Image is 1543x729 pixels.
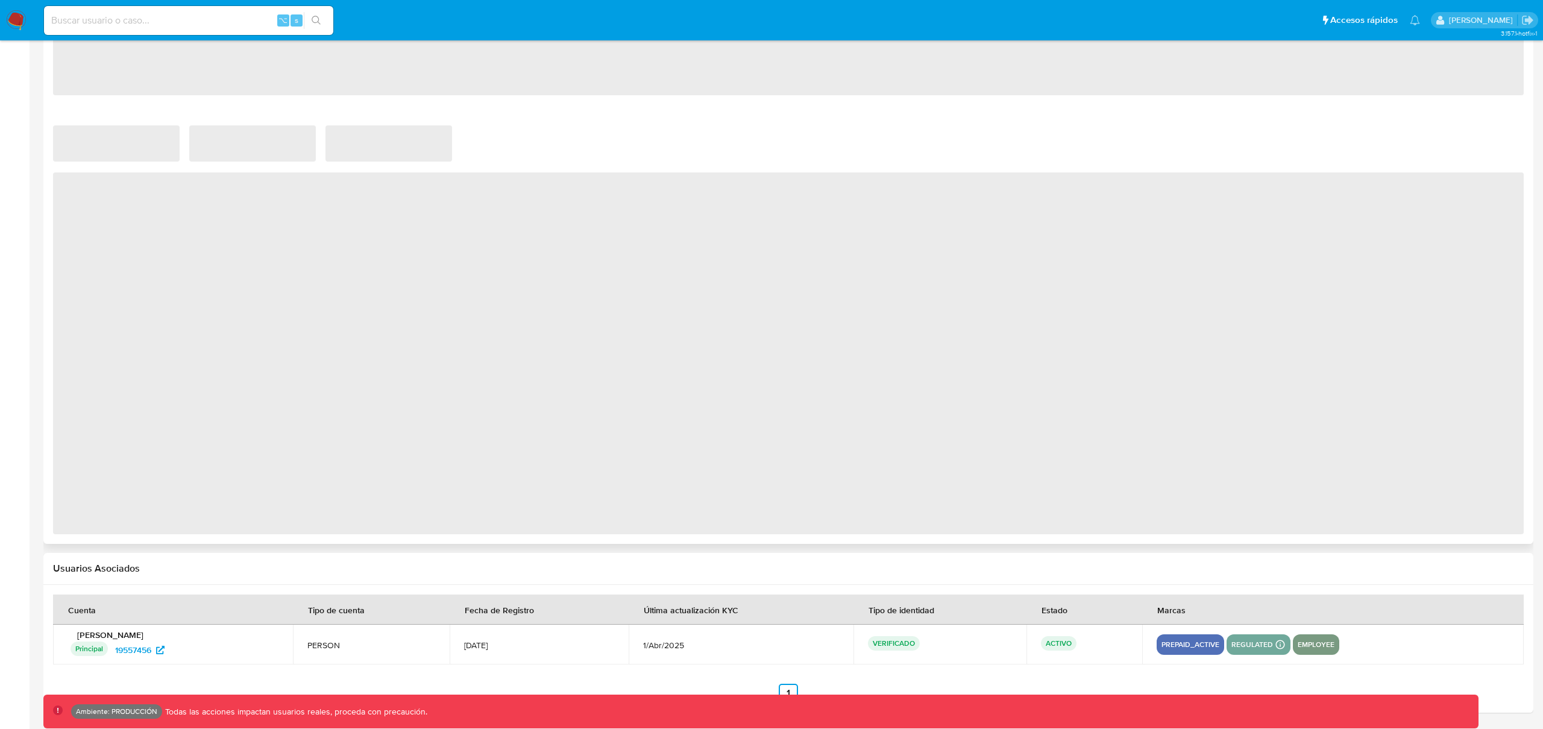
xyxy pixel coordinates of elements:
p: Ambiente: PRODUCCIÓN [76,709,157,714]
h2: Usuarios Asociados [53,563,1524,575]
span: s [295,14,298,26]
span: ⌥ [278,14,288,26]
input: Buscar usuario o caso... [44,13,333,28]
a: Notificaciones [1410,15,1420,25]
span: Accesos rápidos [1330,14,1398,27]
p: Todas las acciones impactan usuarios reales, proceda con precaución. [162,706,427,718]
button: search-icon [304,12,328,29]
a: Salir [1521,14,1534,27]
span: 3.157.1-hotfix-1 [1501,28,1537,38]
p: fernando.bolognino@mercadolibre.com [1449,14,1517,26]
